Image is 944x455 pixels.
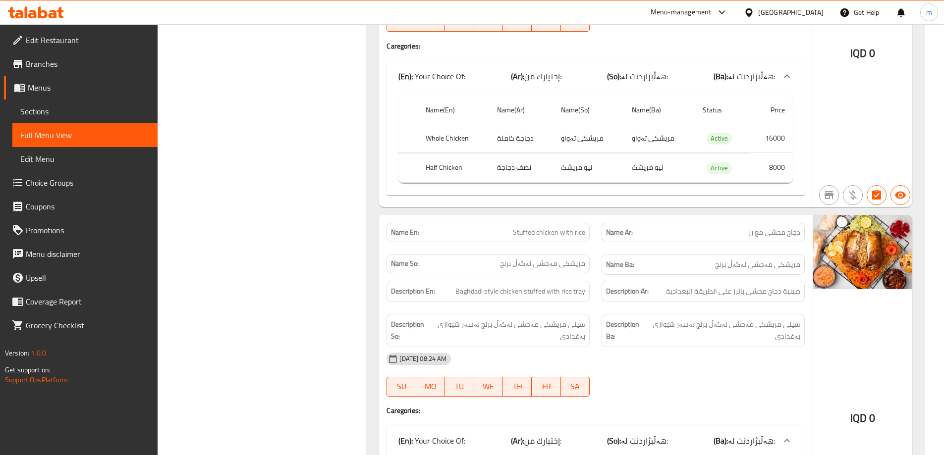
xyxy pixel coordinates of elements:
[416,377,445,397] button: MO
[26,58,150,70] span: Branches
[478,379,499,394] span: WE
[507,15,528,29] span: TH
[12,123,158,147] a: Full Menu View
[750,124,793,153] td: 16000
[391,285,435,298] strong: Description En:
[606,318,645,343] strong: Description Ba:
[4,290,158,313] a: Coverage Report
[445,377,474,397] button: TU
[418,153,489,183] th: Half Chicken
[12,147,158,171] a: Edit Menu
[606,258,634,271] strong: Name Ba:
[28,82,150,94] span: Menus
[606,227,633,238] strong: Name Ar:
[398,69,413,84] b: (En):
[31,347,46,359] span: 1.0.0
[561,377,590,397] button: SA
[695,96,749,124] th: Status
[511,69,524,84] b: (Ar):
[553,124,624,153] td: مریشکی تەواو
[750,96,793,124] th: Price
[4,171,158,195] a: Choice Groups
[4,28,158,52] a: Edit Restaurant
[624,96,695,124] th: Name(Ba)
[449,379,470,394] span: TU
[819,185,839,205] button: Not branch specific item
[418,124,489,153] th: Whole Chicken
[536,379,556,394] span: FR
[748,227,800,238] span: دجاج محشي مع رز
[12,100,158,123] a: Sections
[387,377,416,397] button: SU
[398,70,465,82] p: Your Choice Of:
[890,185,910,205] button: Available
[387,60,805,92] div: (En): Your Choice Of:(Ar):إختيارك من:(So):هەڵبژاردنت لە:(Ba):هەڵبژاردنت لە:
[26,296,150,307] span: Coverage Report
[758,7,824,18] div: [GEOGRAPHIC_DATA]
[398,433,413,448] b: (En):
[420,379,441,394] span: MO
[714,69,728,84] b: (Ba):
[507,379,528,394] span: TH
[26,177,150,189] span: Choice Groups
[489,96,553,124] th: Name(Ar)
[524,69,561,84] span: إختيارك من:
[418,96,489,124] th: Name(En)
[607,433,621,448] b: (So):
[395,354,450,363] span: [DATE] 08:24 AM
[750,153,793,183] td: 8000
[5,347,29,359] span: Version:
[647,318,800,343] span: سینی مریشکی مەحشی لەگەڵ برنج لەسەر شێوازی بەغدادی
[813,215,912,289] img: Amer___%D8%AF%D8%AC%D8%A7%D8%AC_%D9%85%D8%AD%D8%B4%D9%8A_%D9%85%D8%B9_%D8%A7%D9%84%D8%B1%D8%B2_63...
[513,227,585,238] span: Stuffed chicken with rice
[4,218,158,242] a: Promotions
[524,433,561,448] span: إختيارك من:
[850,408,867,428] span: IQD
[624,124,695,153] td: مریشکی تەواو
[707,162,732,174] span: Active
[503,377,532,397] button: TH
[455,285,585,298] span: Baghdadi style chicken stuffed with rice tray
[926,7,932,18] span: m
[5,373,68,386] a: Support.OpsPlatform
[511,433,524,448] b: (Ar):
[387,41,805,51] h4: Caregories:
[478,15,499,29] span: WE
[4,242,158,266] a: Menu disclaimer
[26,248,150,260] span: Menu disclaimer
[489,153,553,183] td: نصف دجاجة
[26,319,150,331] span: Grocery Checklist
[867,185,887,205] button: Has choices
[432,318,585,343] span: سینی مریشکی مەحشی لەگەڵ برنج لەسەر شێوازی بەغدادی
[707,133,732,144] span: Active
[621,69,668,84] span: هەڵبژاردنت لە:
[843,185,863,205] button: Purchased item
[391,318,430,343] strong: Description So:
[714,433,728,448] b: (Ba):
[26,201,150,212] span: Coupons
[391,379,412,394] span: SU
[391,258,419,269] strong: Name So:
[666,285,800,298] span: صينية دجاج محشي بالرز على الطريقة البغدادية
[420,15,441,29] span: MO
[474,377,503,397] button: WE
[387,405,805,415] h4: Caregories:
[20,129,150,141] span: Full Menu View
[565,379,586,394] span: SA
[565,15,586,29] span: SA
[398,96,793,183] table: choices table
[553,96,624,124] th: Name(So)
[607,69,621,84] b: (So):
[5,363,51,376] span: Get support on:
[26,272,150,284] span: Upsell
[707,133,732,145] div: Active
[489,124,553,153] td: دجاجة كاملة
[391,15,412,29] span: SU
[869,44,875,63] span: 0
[4,76,158,100] a: Menus
[553,153,624,183] td: نیو مریشک
[621,433,668,448] span: هەڵبژاردنت لە:
[728,433,775,448] span: هەڵبژاردنت لە:
[651,6,712,18] div: Menu-management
